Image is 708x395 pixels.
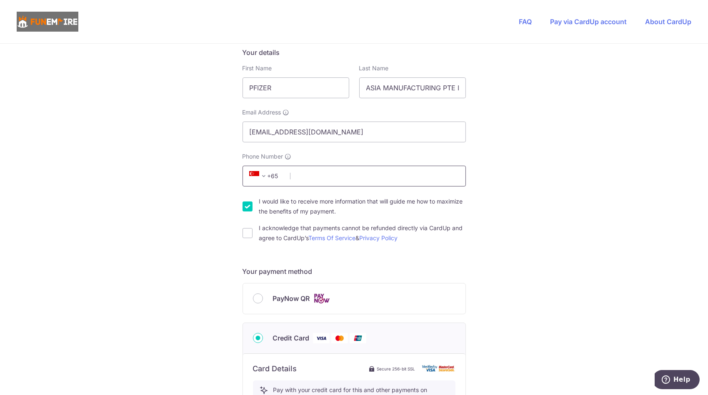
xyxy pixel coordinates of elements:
h5: Your details [243,47,466,57]
label: I would like to receive more information that will guide me how to maximize the benefits of my pa... [259,196,466,216]
iframe: Opens a widget where you can find more information [655,370,700,391]
div: Credit Card Visa Mastercard Union Pay [253,333,455,343]
img: Mastercard [331,333,348,343]
span: Phone Number [243,152,283,161]
a: About CardUp [645,17,691,26]
a: Privacy Policy [360,234,398,241]
img: card secure [422,365,455,372]
label: I acknowledge that payments cannot be refunded directly via CardUp and agree to CardUp’s & [259,223,466,243]
img: Cards logo [313,293,330,304]
span: Secure 256-bit SSL [377,365,415,372]
a: Pay via CardUp account [550,17,627,26]
img: Visa [313,333,330,343]
span: +65 [247,171,284,181]
label: First Name [243,64,272,72]
input: First name [243,77,349,98]
a: FAQ [519,17,532,26]
input: Email address [243,122,466,142]
a: Terms Of Service [309,234,356,241]
img: Union Pay [350,333,366,343]
span: +65 [249,171,269,181]
span: Credit Card [273,333,310,343]
span: Email Address [243,108,281,117]
h5: Your payment method [243,266,466,276]
label: Last Name [359,64,389,72]
div: PayNow QR Cards logo [253,293,455,304]
span: PayNow QR [273,293,310,303]
h6: Card Details [253,364,297,374]
input: Last name [359,77,466,98]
